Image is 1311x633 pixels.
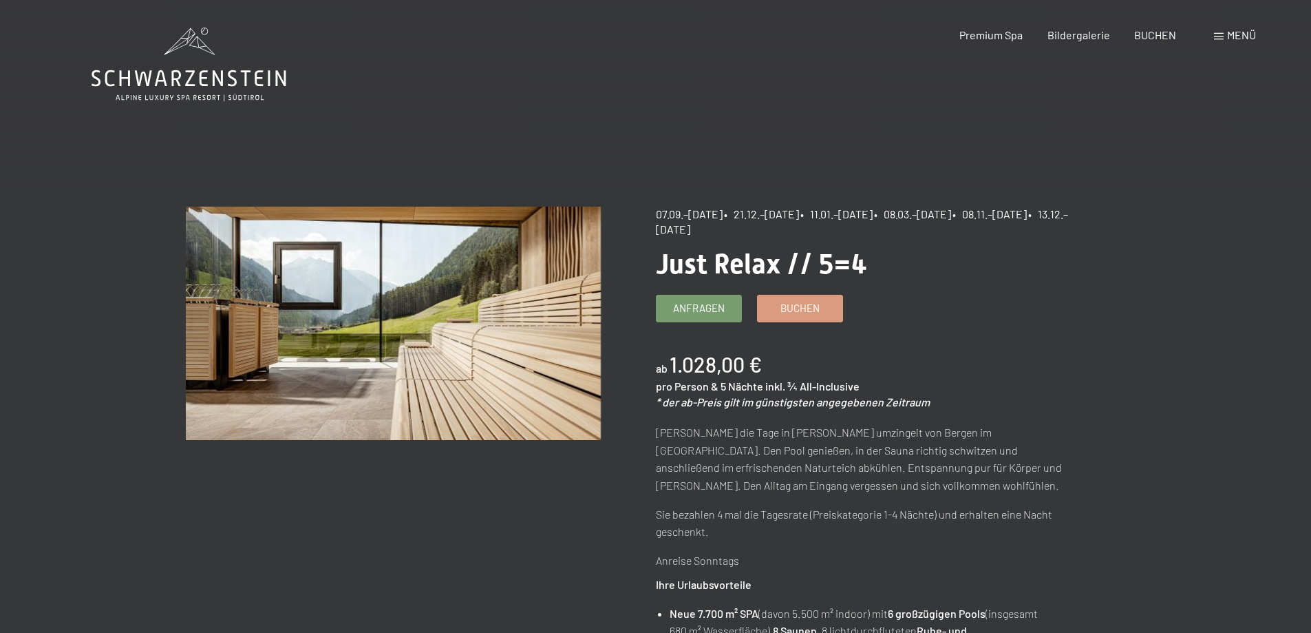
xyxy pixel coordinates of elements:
strong: Ihre Urlaubsvorteile [656,578,752,591]
b: 1.028,00 € [670,352,762,377]
strong: Neue 7.700 m² SPA [670,607,758,620]
a: Buchen [758,295,842,322]
span: Buchen [780,301,820,315]
a: Bildergalerie [1047,28,1110,41]
span: Menü [1227,28,1256,41]
strong: 6 großzügigen Pools [888,607,985,620]
span: • 08.11.–[DATE] [952,207,1027,220]
span: pro Person & [656,380,718,393]
img: Just Relax // 5=4 [186,207,601,440]
em: * der ab-Preis gilt im günstigsten angegebenen Zeitraum [656,395,930,408]
span: 5 Nächte [721,380,763,393]
p: [PERSON_NAME] die Tage in [PERSON_NAME] umzingelt von Bergen im [GEOGRAPHIC_DATA]. Den Pool genie... [656,424,1071,494]
a: Premium Spa [959,28,1023,41]
span: • 21.12.–[DATE] [724,207,799,220]
span: ab [656,362,668,375]
a: Anfragen [657,295,741,322]
span: 07.09.–[DATE] [656,207,723,220]
span: inkl. ¾ All-Inclusive [765,380,860,393]
span: Just Relax // 5=4 [656,248,867,280]
a: BUCHEN [1134,28,1176,41]
span: Anfragen [673,301,725,315]
span: • 11.01.–[DATE] [800,207,873,220]
p: Sie bezahlen 4 mal die Tagesrate (Preiskategorie 1-4 Nächte) und erhalten eine Nacht geschenkt. [656,506,1071,541]
p: Anreise Sonntags [656,552,1071,570]
span: • 08.03.–[DATE] [874,207,951,220]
